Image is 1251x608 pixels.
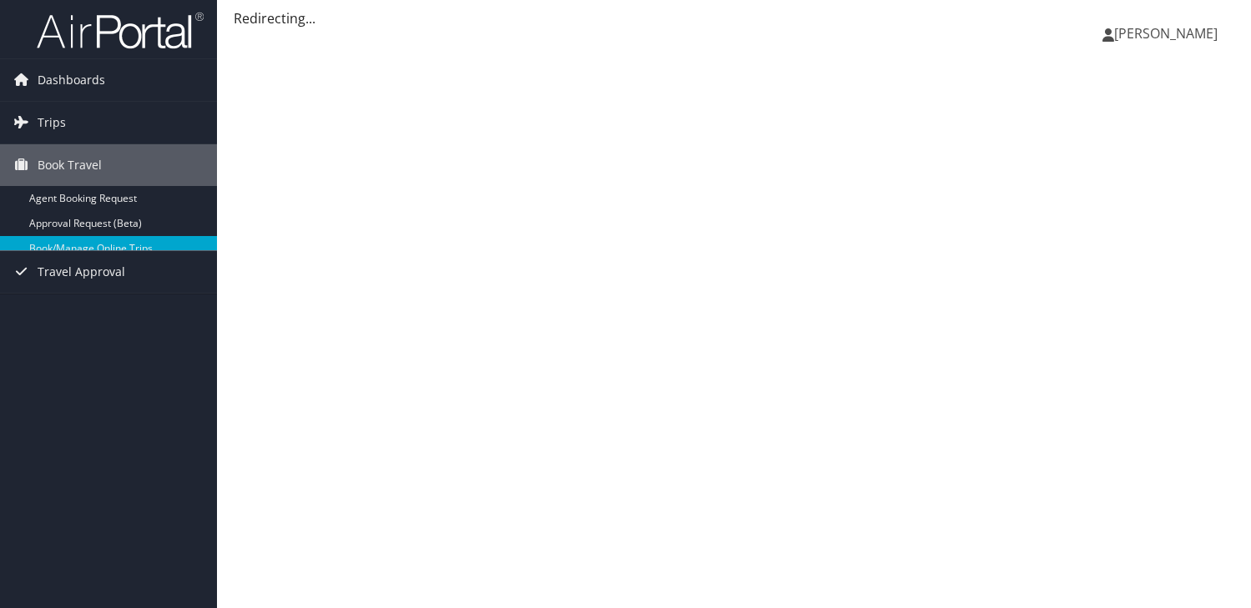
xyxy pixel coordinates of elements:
[38,144,102,186] span: Book Travel
[38,102,66,143] span: Trips
[38,59,105,101] span: Dashboards
[234,8,1234,28] div: Redirecting...
[38,251,125,293] span: Travel Approval
[1102,8,1234,58] a: [PERSON_NAME]
[1114,24,1218,43] span: [PERSON_NAME]
[37,11,204,50] img: airportal-logo.png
